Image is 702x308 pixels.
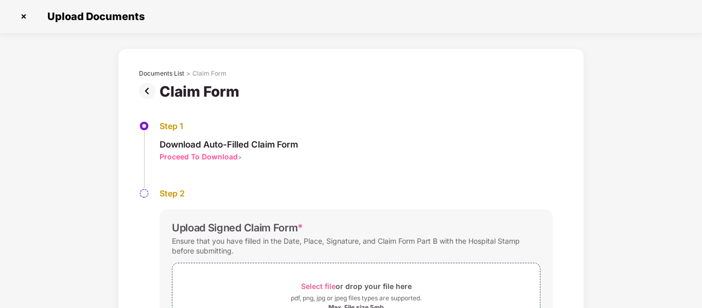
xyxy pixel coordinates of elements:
div: Step 2 [160,188,553,199]
div: or drop your file here [301,279,412,293]
span: Upload Documents [37,10,150,23]
img: svg+xml;base64,PHN2ZyBpZD0iQ3Jvc3MtMzJ4MzIiIHhtbG5zPSJodHRwOi8vd3d3LnczLm9yZy8yMDAwL3N2ZyIgd2lkdG... [15,8,32,25]
span: > [238,153,242,161]
div: Upload Signed Claim Form [172,222,303,234]
span: Select file [301,282,336,291]
div: Documents List [139,69,184,78]
img: svg+xml;base64,PHN2ZyBpZD0iUHJldi0zMngzMiIgeG1sbnM9Imh0dHA6Ly93d3cudzMub3JnLzIwMDAvc3ZnIiB3aWR0aD... [139,83,160,99]
div: > [186,69,190,78]
div: Claim Form [192,69,226,78]
div: Proceed To Download [160,152,238,161]
img: svg+xml;base64,PHN2ZyBpZD0iU3RlcC1BY3RpdmUtMzJ4MzIiIHhtbG5zPSJodHRwOi8vd3d3LnczLm9yZy8yMDAwL3N2Zy... [139,121,149,131]
img: svg+xml;base64,PHN2ZyBpZD0iU3RlcC1QZW5kaW5nLTMyeDMyIiB4bWxucz0iaHR0cDovL3d3dy53My5vcmcvMjAwMC9zdm... [139,188,149,198]
div: Step 1 [160,121,298,132]
div: pdf, png, jpg or jpeg files types are supported. [291,293,422,303]
div: Ensure that you have filled in the Date, Place, Signature, and Claim Form Part B with the Hospita... [172,234,540,258]
div: Claim Form [160,83,243,100]
div: Download Auto-Filled Claim Form [160,139,298,150]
